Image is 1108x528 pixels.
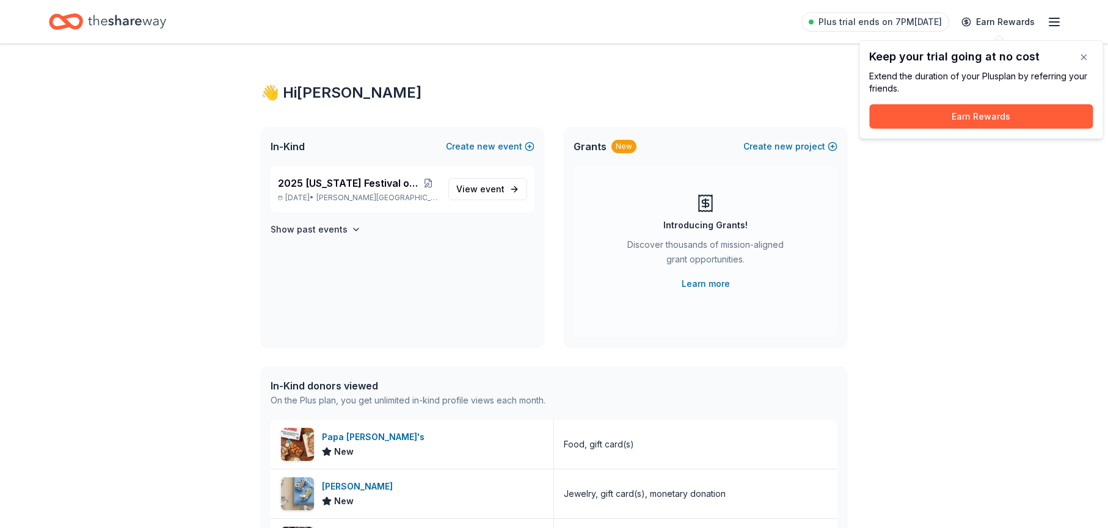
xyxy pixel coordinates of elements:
[564,437,634,452] div: Food, gift card(s)
[281,477,314,510] img: Image for James Avery
[574,139,607,154] span: Grants
[278,193,439,203] p: [DATE] •
[448,178,527,200] a: View event
[480,184,505,194] span: event
[775,139,793,154] span: new
[564,486,726,501] div: Jewelry, gift card(s), monetary donation
[261,83,847,103] div: 👋 Hi [PERSON_NAME]
[869,51,1093,63] div: Keep your trial going at no cost
[743,139,837,154] button: Createnewproject
[271,378,545,393] div: In-Kind donors viewed
[322,479,398,494] div: [PERSON_NAME]
[271,222,361,237] button: Show past events
[334,444,354,459] span: New
[663,218,748,233] div: Introducing Grants!
[611,140,636,153] div: New
[869,70,1093,95] div: Extend the duration of your Plus plan by referring your friends.
[954,11,1042,33] a: Earn Rewards
[281,428,314,461] img: Image for Papa John's
[322,430,429,444] div: Papa [PERSON_NAME]'s
[316,193,439,203] span: [PERSON_NAME][GEOGRAPHIC_DATA], [GEOGRAPHIC_DATA]
[271,222,348,237] h4: Show past events
[334,494,354,508] span: New
[456,182,505,197] span: View
[869,104,1093,129] button: Earn Rewards
[446,139,534,154] button: Createnewevent
[271,393,545,408] div: On the Plus plan, you get unlimited in-kind profile views each month.
[682,277,730,291] a: Learn more
[622,237,789,272] div: Discover thousands of mission-aligned grant opportunities.
[818,15,942,29] span: Plus trial ends on 7PM[DATE]
[477,139,495,154] span: new
[801,12,949,32] a: Plus trial ends on 7PM[DATE]
[49,7,166,36] a: Home
[271,139,305,154] span: In-Kind
[278,176,418,190] span: 2025 [US_STATE] Festival of Trees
